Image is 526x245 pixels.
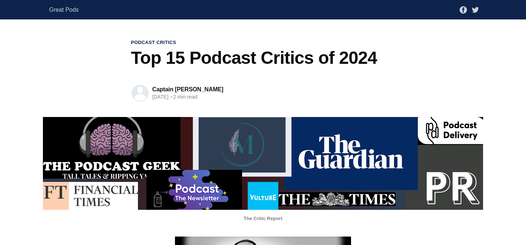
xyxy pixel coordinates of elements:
time: [DATE] [152,94,168,100]
span: 2 min read [170,94,197,100]
a: Captain [PERSON_NAME] [152,86,223,92]
h1: Top 15 Podcast Critics of 2024 [131,48,395,68]
a: Great Pods [49,3,79,17]
a: podcast critics [131,39,176,46]
span: • [171,94,172,100]
figcaption: The Critic Report [43,210,483,222]
img: The Publications [43,117,483,210]
a: Facebook [460,6,467,12]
